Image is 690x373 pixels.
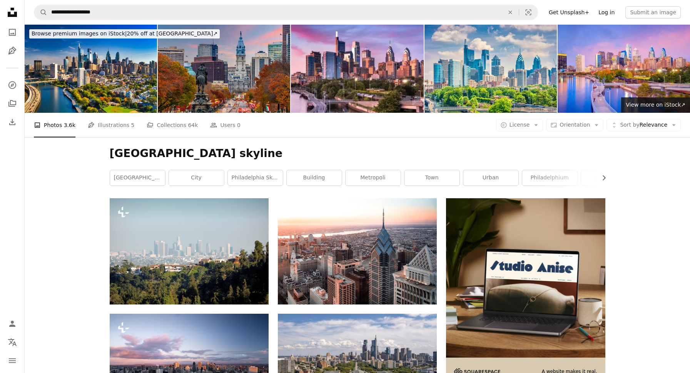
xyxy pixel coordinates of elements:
[25,25,157,113] img: Philadelphia Skyline Aerial View With River And Blue Sky
[620,122,639,128] span: Sort by
[544,6,594,18] a: Get Unsplash+
[32,30,217,37] span: 20% off at [GEOGRAPHIC_DATA] ↗
[463,170,518,186] a: urban
[32,30,127,37] span: Browse premium images on iStock |
[5,96,20,111] a: Collections
[34,5,47,20] button: Search Unsplash
[5,335,20,350] button: Language
[502,5,519,20] button: Clear
[5,43,20,59] a: Illustrations
[278,198,437,304] img: aerial photo of buildings
[278,363,437,370] a: a large building with a city in the background
[510,122,530,128] span: License
[291,25,423,113] img: City skyline panorama view of Philadelphia Pennsylvania
[606,119,681,131] button: Sort byRelevance
[621,97,690,113] a: View more on iStock↗
[620,121,667,129] span: Relevance
[147,113,198,137] a: Collections 64k
[5,25,20,40] a: Photos
[597,170,605,186] button: scroll list to the right
[5,5,20,22] a: Home — Unsplash
[519,5,538,20] button: Visual search
[158,25,290,113] img: Philadelphia, Pennsylvania, USA Overlooking Benjamin Franklin Parkway
[558,25,690,113] img: Downtown Skyline of Philadelphia
[5,114,20,130] a: Download History
[522,170,577,186] a: philadelphium
[237,121,241,129] span: 0
[626,102,685,108] span: View more on iStock ↗
[346,170,401,186] a: metropoli
[546,119,603,131] button: Orientation
[5,353,20,368] button: Menu
[110,363,269,370] a: A beautiful shot of the Montreal cityscape during an evening
[88,113,134,137] a: Illustrations 5
[110,170,165,186] a: [GEOGRAPHIC_DATA]
[287,170,342,186] a: building
[110,198,269,304] img: a view of a city from a hill
[424,25,557,113] img: Skyline of downtown Philadelphia Pennsylvania USA
[581,170,636,186] a: high rise
[5,77,20,93] a: Explore
[228,170,283,186] a: philadelphia skyline night
[188,121,198,129] span: 64k
[110,147,605,161] h1: [GEOGRAPHIC_DATA] skyline
[625,6,681,18] button: Submit an image
[404,170,459,186] a: town
[446,198,605,357] img: file-1705123271268-c3eaf6a79b21image
[169,170,224,186] a: city
[110,248,269,255] a: a view of a city from a hill
[560,122,590,128] span: Orientation
[34,5,538,20] form: Find visuals sitewide
[131,121,135,129] span: 5
[496,119,543,131] button: License
[278,248,437,255] a: aerial photo of buildings
[5,316,20,331] a: Log in / Sign up
[210,113,241,137] a: Users 0
[25,25,224,43] a: Browse premium images on iStock|20% off at [GEOGRAPHIC_DATA]↗
[594,6,619,18] a: Log in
